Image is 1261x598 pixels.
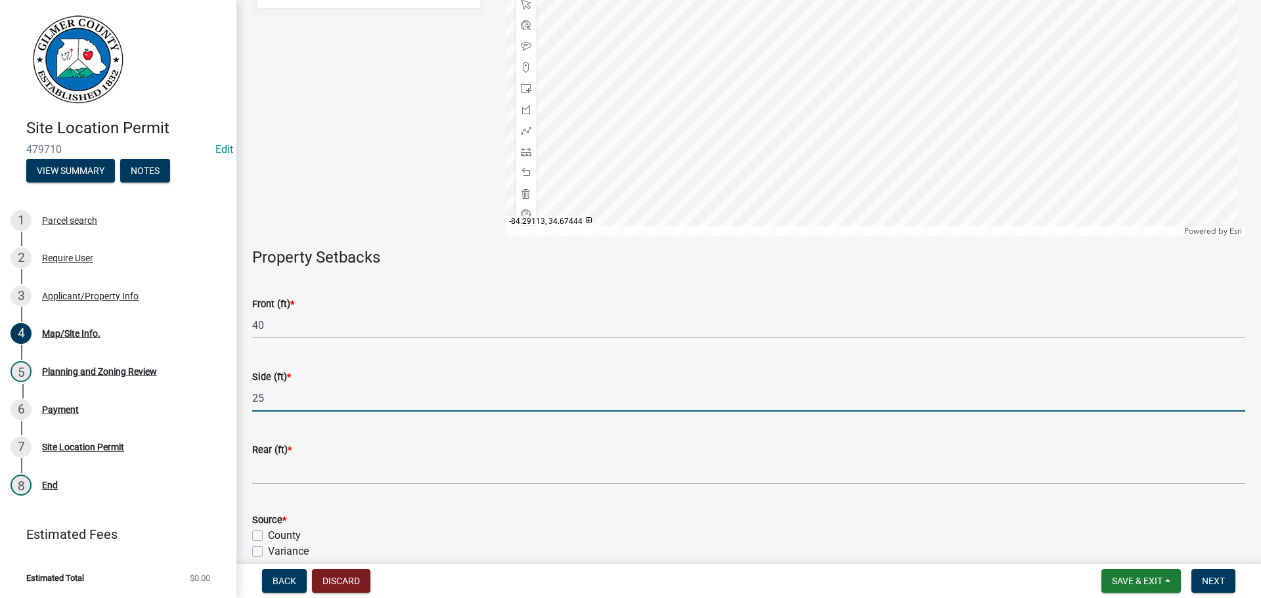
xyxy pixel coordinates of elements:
[252,300,294,309] label: Front (ft)
[268,528,301,544] label: County
[26,14,125,105] img: Gilmer County, Georgia
[42,253,93,263] div: Require User
[252,248,1245,267] h4: Property Setbacks
[215,143,233,156] a: Edit
[268,544,309,559] label: Variance
[1202,576,1225,586] span: Next
[11,521,215,547] a: Estimated Fees
[11,210,32,231] div: 1
[1112,576,1162,586] span: Save & Exit
[26,159,115,182] button: View Summary
[120,159,170,182] button: Notes
[11,247,32,268] div: 2
[11,475,32,496] div: 8
[262,569,307,593] button: Back
[11,323,32,344] div: 4
[215,143,233,156] wm-modal-confirm: Edit Application Number
[26,119,226,138] h4: Site Location Permit
[26,574,84,582] span: Estimated Total
[190,574,210,582] span: $0.00
[11,361,32,382] div: 5
[42,442,124,452] div: Site Location Permit
[42,291,139,301] div: Applicant/Property Info
[252,446,292,455] label: Rear (ft)
[42,329,100,338] div: Map/Site Info.
[26,143,210,156] span: 479710
[42,405,79,414] div: Payment
[11,399,32,420] div: 6
[11,286,32,307] div: 3
[312,569,370,593] button: Discard
[252,373,291,382] label: Side (ft)
[1229,226,1242,236] a: Esri
[42,367,157,376] div: Planning and Zoning Review
[252,516,286,525] label: Source
[273,576,296,586] span: Back
[1181,226,1245,236] div: Powered by
[1191,569,1235,593] button: Next
[42,216,97,225] div: Parcel search
[1101,569,1181,593] button: Save & Exit
[26,166,115,177] wm-modal-confirm: Summary
[42,481,58,490] div: End
[120,166,170,177] wm-modal-confirm: Notes
[11,437,32,458] div: 7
